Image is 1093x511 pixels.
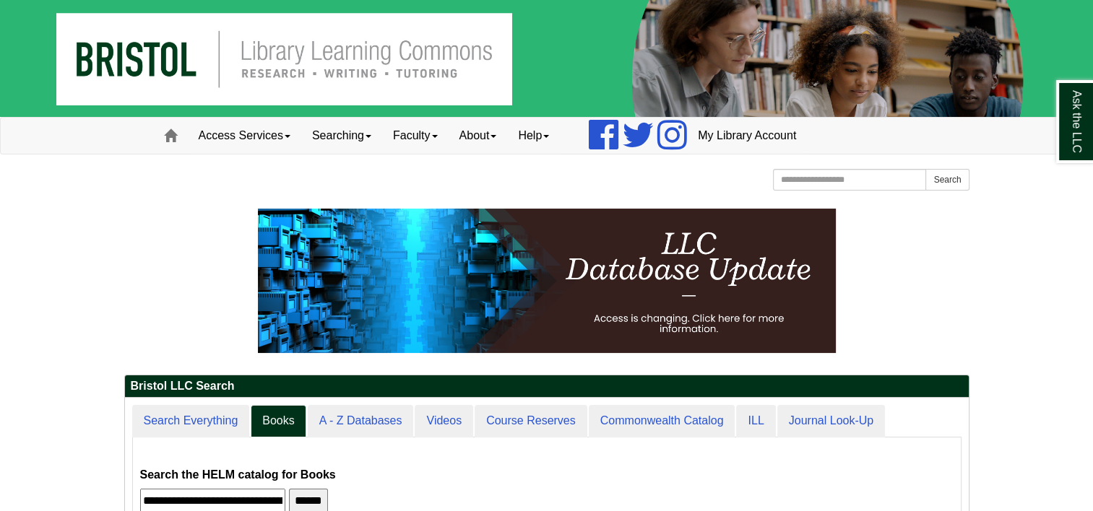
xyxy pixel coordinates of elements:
[188,118,301,154] a: Access Services
[589,405,735,437] a: Commonwealth Catalog
[140,465,336,485] label: Search the HELM catalog for Books
[251,405,306,437] a: Books
[258,209,836,353] img: HTML tutorial
[415,405,473,437] a: Videos
[507,118,560,154] a: Help
[449,118,508,154] a: About
[475,405,587,437] a: Course Reserves
[132,405,250,437] a: Search Everything
[736,405,775,437] a: ILL
[301,118,382,154] a: Searching
[382,118,449,154] a: Faculty
[925,169,969,191] button: Search
[125,375,969,398] h2: Bristol LLC Search
[777,405,885,437] a: Journal Look-Up
[308,405,414,437] a: A - Z Databases
[687,118,807,154] a: My Library Account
